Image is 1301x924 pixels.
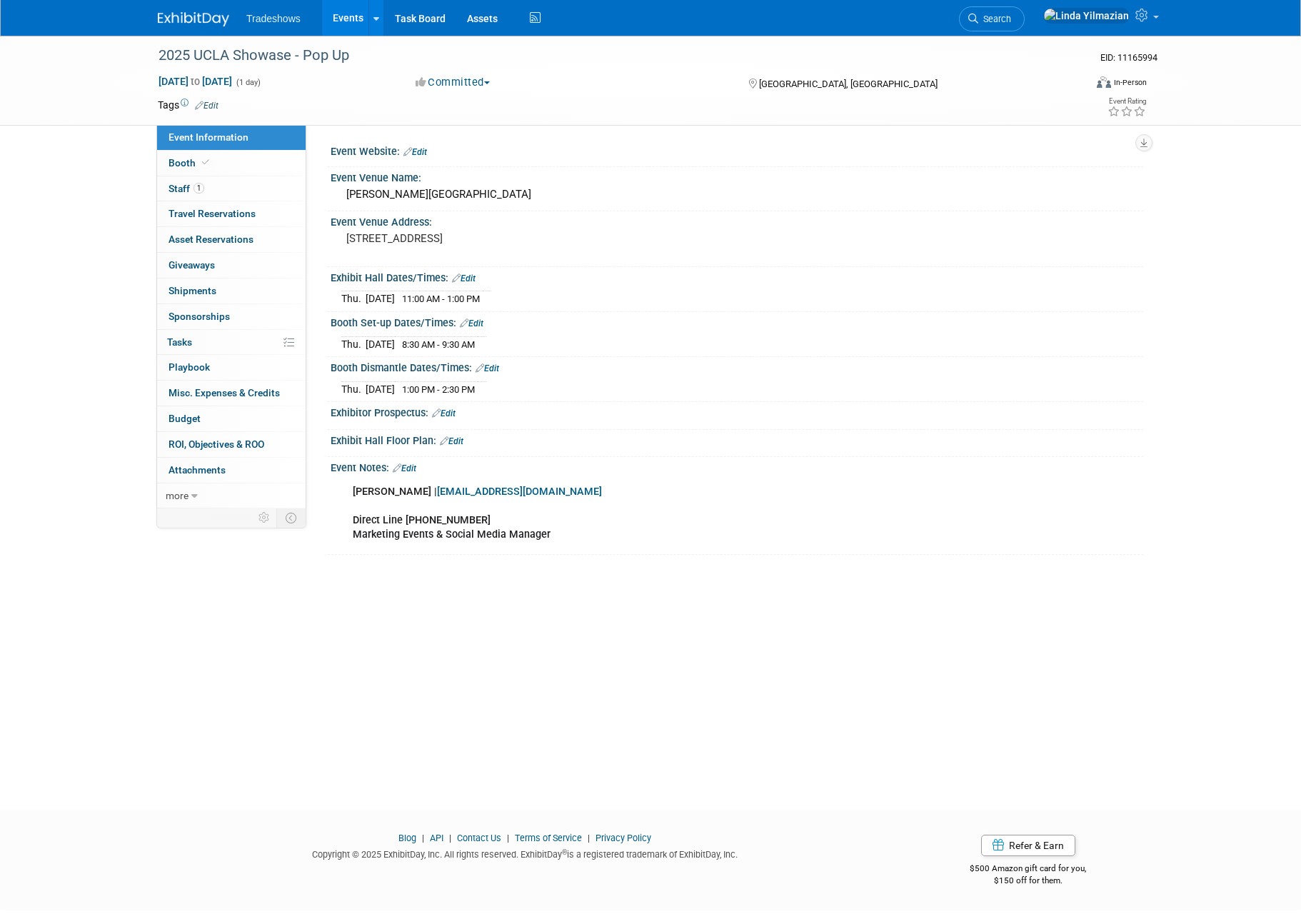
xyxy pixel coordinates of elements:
a: Edit [393,463,416,473]
a: Terms of Service [515,833,582,843]
td: [DATE] [366,291,395,306]
sup: ® [562,848,567,856]
img: Format-Inperson.png [1097,76,1111,88]
a: Asset Reservations [157,227,306,252]
div: Event Notes: [331,457,1143,476]
a: Edit [403,147,427,157]
a: Search [959,6,1025,31]
span: Misc. Expenses & Credits [169,387,280,398]
div: Event Venue Name: [331,167,1143,185]
span: Shipments [169,285,216,296]
span: | [418,833,428,843]
span: Tradeshows [246,13,301,24]
span: | [446,833,455,843]
div: Booth Dismantle Dates/Times: [331,357,1143,376]
a: Edit [195,101,218,111]
span: [DATE] [DATE] [158,75,233,88]
td: [DATE] [366,336,395,351]
a: Booth [157,151,306,176]
div: Event Rating [1107,98,1146,105]
img: Linda Yilmazian [1043,8,1130,24]
div: Copyright © 2025 ExhibitDay, Inc. All rights reserved. ExhibitDay is a registered trademark of Ex... [158,845,892,861]
i: Booth reservation complete [202,159,209,166]
a: Staff1 [157,176,306,201]
td: Tags [158,98,218,112]
div: Exhibit Hall Dates/Times: [331,267,1143,286]
img: ExhibitDay [158,12,229,26]
td: Thu. [341,381,366,396]
div: Event Venue Address: [331,211,1143,229]
span: to [189,76,202,87]
span: Travel Reservations [169,208,256,219]
td: Thu. [341,291,366,306]
span: 1 [194,183,204,194]
span: more [166,490,189,501]
span: Budget [169,413,201,424]
span: [GEOGRAPHIC_DATA], [GEOGRAPHIC_DATA] [759,79,938,89]
a: more [157,483,306,508]
span: Search [978,14,1011,24]
a: Budget [157,406,306,431]
span: | [503,833,513,843]
div: Event Website: [331,141,1143,159]
a: Shipments [157,278,306,303]
div: [PERSON_NAME][GEOGRAPHIC_DATA] [341,184,1132,206]
span: (1 day) [235,78,261,87]
span: Giveaways [169,259,215,271]
button: Committed [411,75,496,90]
div: Exhibitor Prospectus: [331,402,1143,421]
a: API [430,833,443,843]
div: 2025 UCLA Showase - Pop Up [154,43,1063,69]
div: Exhibit Hall Floor Plan: [331,430,1143,448]
b: [PERSON_NAME] | [353,486,602,498]
a: Refer & Earn [981,835,1075,856]
span: 8:30 AM - 9:30 AM [402,339,475,350]
div: $500 Amazon gift card for you, [913,853,1144,886]
a: ROI, Objectives & ROO [157,432,306,457]
td: Personalize Event Tab Strip [252,508,277,527]
span: Staff [169,183,204,194]
span: Asset Reservations [169,233,253,245]
span: Booth [169,157,212,169]
span: Attachments [169,464,226,476]
span: 11:00 AM - 1:00 PM [402,293,480,304]
b: Direct Line [PHONE_NUMBER] [353,514,491,526]
span: Sponsorships [169,311,230,322]
a: Edit [476,363,499,373]
a: Edit [432,408,456,418]
a: Travel Reservations [157,201,306,226]
a: Blog [398,833,416,843]
span: Tasks [167,336,192,348]
td: Thu. [341,336,366,351]
span: Playbook [169,361,210,373]
a: Contact Us [457,833,501,843]
a: Giveaways [157,253,306,278]
a: [EMAIL_ADDRESS][DOMAIN_NAME] [437,486,602,498]
div: $150 off for them. [913,875,1144,887]
span: | [584,833,593,843]
a: Tasks [157,330,306,355]
a: Misc. Expenses & Credits [157,381,306,406]
div: Booth Set-up Dates/Times: [331,312,1143,331]
a: Privacy Policy [596,833,651,843]
div: In-Person [1113,77,1147,88]
a: Playbook [157,355,306,380]
span: 1:00 PM - 2:30 PM [402,384,475,395]
a: Edit [460,318,483,328]
pre: [STREET_ADDRESS] [346,232,653,245]
a: Event Information [157,125,306,150]
a: Edit [452,273,476,283]
b: Marketing Events & Social Media Manager [353,528,551,541]
span: Event Information [169,131,248,143]
a: Sponsorships [157,304,306,329]
td: Toggle Event Tabs [277,508,306,527]
td: [DATE] [366,381,395,396]
span: Event ID: 11165994 [1100,52,1157,63]
a: Edit [440,436,463,446]
a: Attachments [157,458,306,483]
div: Event Format [1000,74,1147,96]
span: ROI, Objectives & ROO [169,438,264,450]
